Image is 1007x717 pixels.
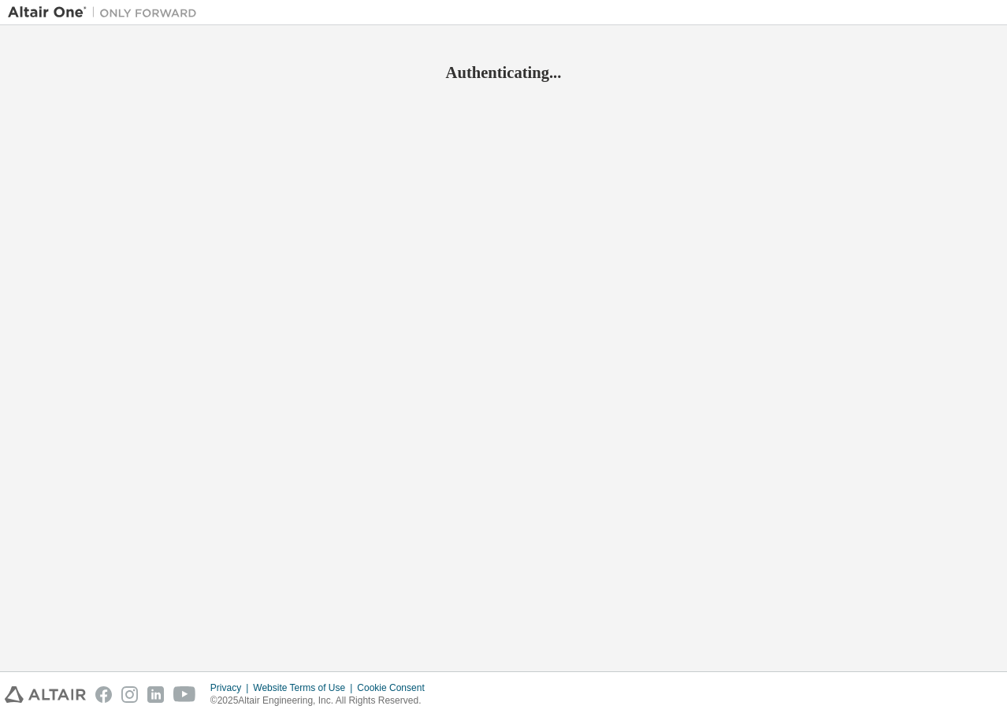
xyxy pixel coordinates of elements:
p: © 2025 Altair Engineering, Inc. All Rights Reserved. [210,694,434,708]
h2: Authenticating... [8,62,999,83]
img: Altair One [8,5,205,20]
div: Privacy [210,682,253,694]
img: linkedin.svg [147,686,164,703]
img: altair_logo.svg [5,686,86,703]
div: Cookie Consent [357,682,433,694]
img: instagram.svg [121,686,138,703]
img: youtube.svg [173,686,196,703]
div: Website Terms of Use [253,682,357,694]
img: facebook.svg [95,686,112,703]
